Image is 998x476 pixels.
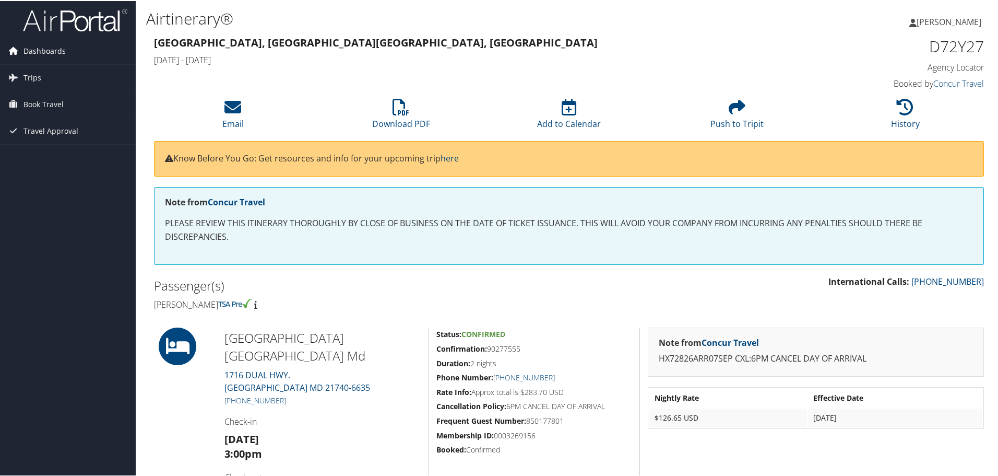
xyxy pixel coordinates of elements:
[788,77,984,88] h4: Booked by
[659,336,759,347] strong: Note from
[659,351,973,365] p: HX72826ARR07SEP CXL:6PM CANCEL DAY OF ARRIVAL
[165,151,973,165] p: Know Before You Go: Get resources and info for your upcoming trip
[436,444,632,454] h5: Confirmed
[909,5,992,37] a: [PERSON_NAME]
[154,276,561,294] h2: Passenger(s)
[436,357,470,367] strong: Duration:
[23,90,64,117] span: Book Travel
[436,415,526,425] strong: Frequent Guest Number:
[224,431,259,445] strong: [DATE]
[808,388,982,407] th: Effective Date
[23,7,127,31] img: airportal-logo.png
[436,444,466,454] strong: Booked:
[224,394,286,404] a: [PHONE_NUMBER]
[224,415,420,426] h4: Check-in
[154,298,561,309] h4: [PERSON_NAME]
[23,117,78,143] span: Travel Approval
[23,64,41,90] span: Trips
[154,34,598,49] strong: [GEOGRAPHIC_DATA], [GEOGRAPHIC_DATA] [GEOGRAPHIC_DATA], [GEOGRAPHIC_DATA]
[436,386,632,397] h5: Approx total is $283.70 USD
[461,328,505,338] span: Confirmed
[165,216,973,242] p: PLEASE REVIEW THIS ITINERARY THOROUGHLY BY CLOSE OF BUSINESS ON THE DATE OF TICKET ISSUANCE. THIS...
[891,103,920,129] a: History
[933,77,984,88] a: Concur Travel
[436,400,632,411] h5: 6PM CANCEL DAY OF ARRIVAL
[436,415,632,425] h5: 850177801
[537,103,601,129] a: Add to Calendar
[436,429,494,439] strong: Membership ID:
[788,61,984,72] h4: Agency Locator
[218,298,252,307] img: tsa-precheck.png
[372,103,430,129] a: Download PDF
[436,400,506,410] strong: Cancellation Policy:
[808,408,982,426] td: [DATE]
[165,195,265,207] strong: Note from
[224,368,370,392] a: 1716 DUAL HWY.[GEOGRAPHIC_DATA] MD 21740-6635
[436,429,632,440] h5: 0003269156
[146,7,710,29] h1: Airtinerary®
[224,446,262,460] strong: 3:00pm
[436,343,632,353] h5: 90277555
[788,34,984,56] h1: D72Y27
[649,408,807,426] td: $126.65 USD
[702,336,759,347] a: Concur Travel
[441,152,459,163] a: here
[710,103,764,129] a: Push to Tripit
[208,195,265,207] a: Concur Travel
[828,275,909,286] strong: International Calls:
[436,386,471,396] strong: Rate Info:
[224,328,420,363] h2: [GEOGRAPHIC_DATA] [GEOGRAPHIC_DATA] Md
[436,328,461,338] strong: Status:
[154,53,773,65] h4: [DATE] - [DATE]
[436,371,493,381] strong: Phone Number:
[493,371,555,381] a: [PHONE_NUMBER]
[436,357,632,368] h5: 2 nights
[222,103,244,129] a: Email
[23,37,66,63] span: Dashboards
[649,388,807,407] th: Nightly Rate
[917,15,981,27] span: [PERSON_NAME]
[436,343,487,353] strong: Confirmation:
[911,275,984,286] a: [PHONE_NUMBER]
